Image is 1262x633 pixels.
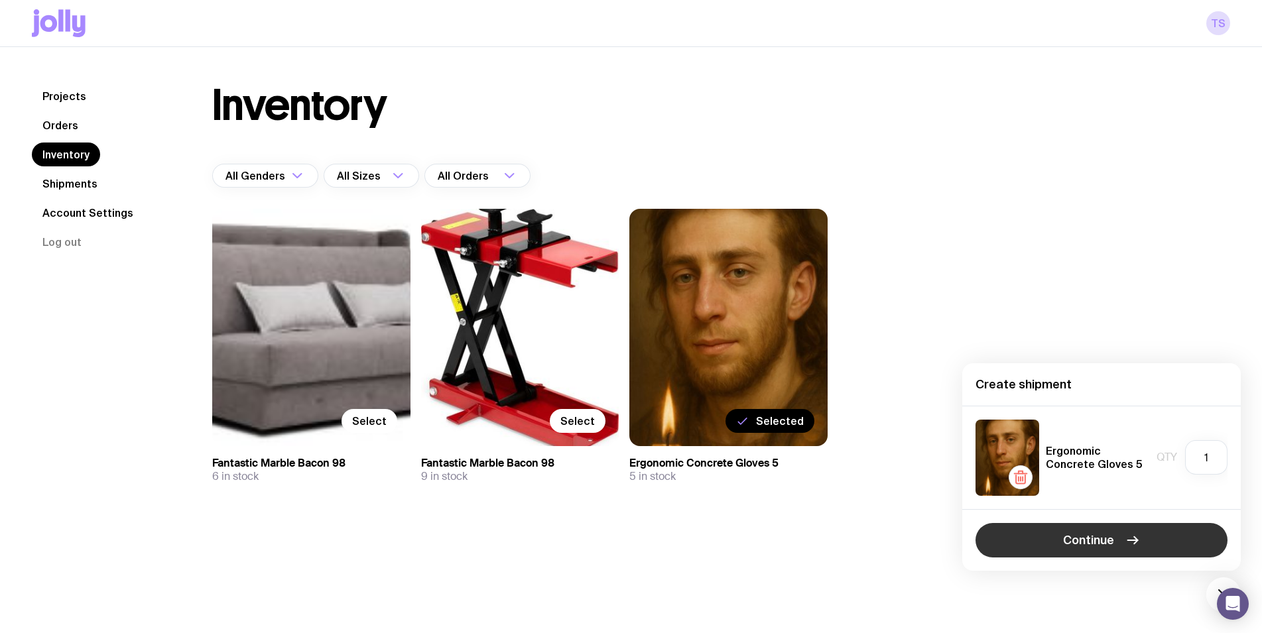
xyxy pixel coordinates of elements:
h3: Fantastic Marble Bacon 98 [421,457,619,470]
input: Search for option [383,164,389,188]
span: Select [560,414,595,428]
div: Open Intercom Messenger [1217,588,1249,620]
a: Shipments [32,172,108,196]
div: Search for option [212,164,318,188]
input: Search for option [491,164,500,188]
div: Search for option [424,164,531,188]
a: Account Settings [32,201,144,225]
span: Continue [1063,532,1114,548]
span: Selected [756,414,804,428]
h1: Inventory [212,84,387,127]
a: TS [1206,11,1230,35]
h3: Fantastic Marble Bacon 98 [212,457,410,470]
h5: Ergonomic Concrete Gloves 5 [1046,444,1150,471]
button: Continue [976,523,1228,557]
span: Select [352,414,387,428]
h3: Ergonomic Concrete Gloves 5 [629,457,828,470]
a: Inventory [32,143,100,166]
a: Orders [32,113,89,137]
button: Log out [32,230,92,254]
h4: Create shipment [976,376,1228,392]
span: 6 in stock [212,470,259,483]
span: 9 in stock [421,470,468,483]
span: All Orders [438,164,491,188]
span: 5 in stock [629,470,676,483]
span: All Sizes [337,164,383,188]
div: Search for option [324,164,419,188]
a: Projects [32,84,97,108]
span: Qty [1157,451,1177,464]
span: All Genders [225,164,288,188]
